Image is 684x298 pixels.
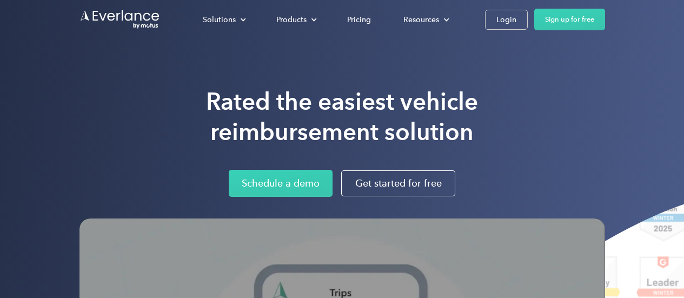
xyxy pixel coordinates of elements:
[534,9,605,30] a: Sign up for free
[203,13,236,27] div: Solutions
[276,13,307,27] div: Products
[341,170,455,196] a: Get started for free
[336,10,382,29] a: Pricing
[206,87,478,147] h1: Rated the easiest vehicle reimbursement solution
[79,9,161,30] a: Go to homepage
[229,170,333,197] a: Schedule a demo
[496,13,516,27] div: Login
[485,10,528,30] a: Login
[403,13,439,27] div: Resources
[347,13,371,27] div: Pricing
